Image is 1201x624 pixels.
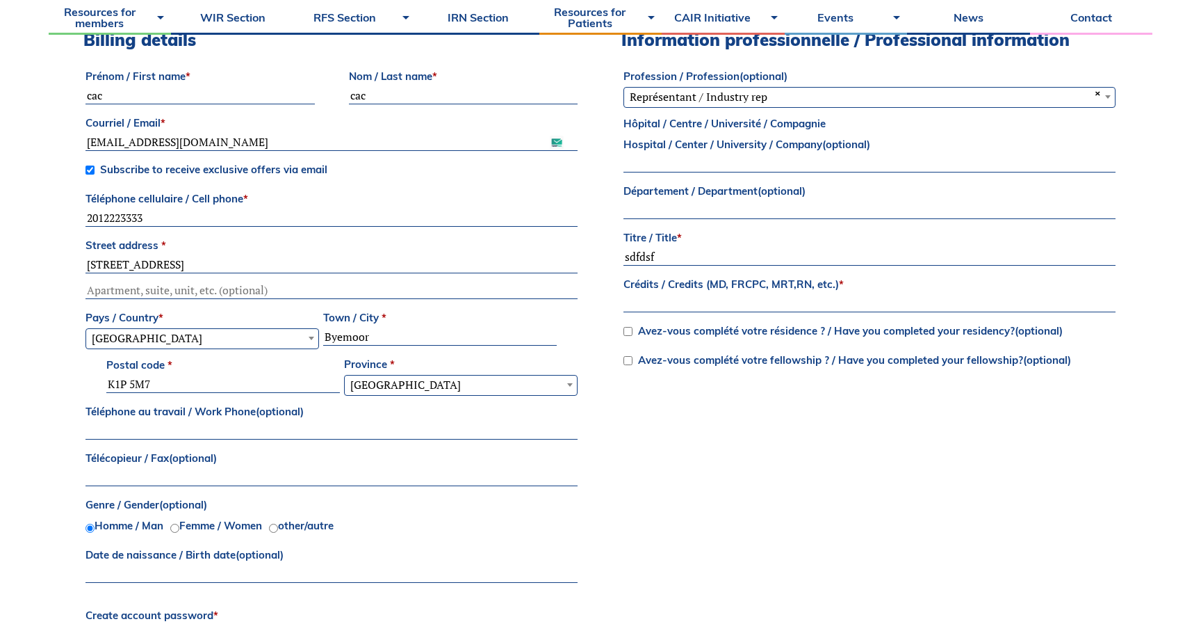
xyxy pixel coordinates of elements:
[243,192,248,205] abbr: required
[95,519,163,532] label: Homme / Man
[623,324,1063,337] label: Avez-vous complété votre résidence ? / Have you completed your residency?
[623,327,632,336] input: Avez-vous complété votre résidence ? / Have you completed your residency?(optional)
[822,138,870,151] span: (optional)
[161,116,165,129] abbr: required
[1095,88,1101,99] span: ×
[1023,353,1071,367] span: (optional)
[623,87,1116,108] span: Représentant / Industry rep
[85,448,578,469] label: Télécopieur / Fax
[278,519,334,532] label: other/autre
[213,609,218,622] abbr: required
[85,401,578,422] label: Téléphone au travail / Work Phone
[623,353,1071,367] label: Avez-vous complété votre fellowship ? / Have you completed your fellowship?
[85,307,319,328] label: Pays / Country
[740,70,787,83] span: (optional)
[161,239,166,252] abbr: required
[168,358,172,371] abbr: required
[85,113,578,134] label: Courriel / Email
[839,278,844,291] abbr: required
[1015,324,1063,337] span: (optional)
[85,282,578,299] input: Apartment, suite, unit, etc. (optional)
[85,166,95,175] input: Subscribe to receive exclusive offers via email
[158,311,163,324] abbr: required
[186,70,190,83] abbr: required
[624,88,1115,106] span: Représentant / Industry rep
[623,274,1116,295] label: Crédits / Credits (MD, FRCPC, MRT,RN, etc.)
[344,375,578,396] span: Province / State
[623,66,1116,87] label: Profession / Profession
[159,498,207,511] span: (optional)
[345,376,577,394] span: Ontario
[432,70,437,83] abbr: required
[85,257,578,273] input: House number and street name
[169,451,217,465] span: (optional)
[349,66,578,87] label: Nom / Last name
[323,307,557,328] label: Town / City
[758,184,806,198] span: (optional)
[623,227,1116,248] label: Titre / Title
[623,113,1116,155] label: Hôpital / Centre / Université / Compagnie Hospital / Center / University / Company
[100,163,327,176] span: Subscribe to receive exclusive offers via email
[85,189,578,209] label: Téléphone cellulaire / Cell phone
[85,545,578,566] label: Date de naissance / Birth date
[85,235,578,256] label: Street address
[85,495,578,515] label: Genre / Gender
[85,66,315,87] label: Prénom / First name
[85,328,319,349] span: Pays / Country
[621,30,1118,50] h3: Information professionnelle / Professional information
[83,30,580,50] h3: Billing details
[86,329,318,347] span: Canada
[256,405,304,418] span: (optional)
[677,231,682,244] abbr: required
[106,355,340,376] label: Postal code
[382,311,386,324] abbr: required
[623,181,1116,202] label: Département / Department
[236,548,284,561] span: (optional)
[179,519,262,532] label: Femme / Women
[344,354,578,375] label: Province
[623,356,632,365] input: Avez-vous complété votre fellowship ? / Have you completed your fellowship?(optional)
[390,358,395,371] abbr: required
